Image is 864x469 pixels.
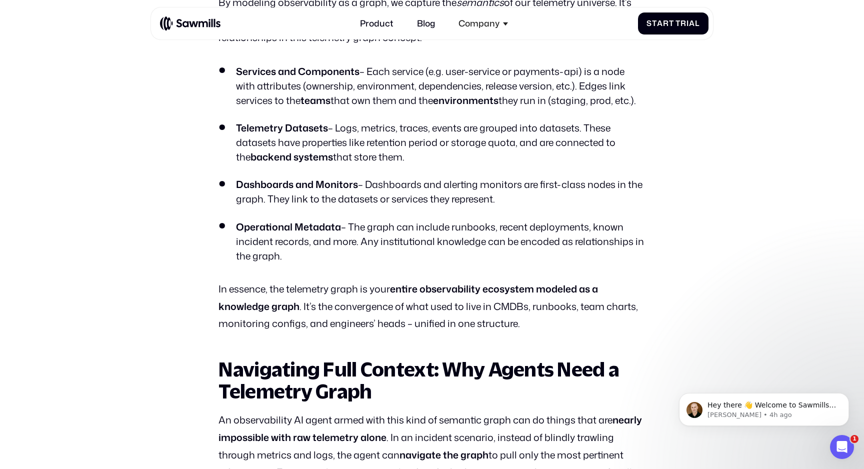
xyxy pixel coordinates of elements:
span: r [663,19,669,28]
strong: Telemetry Datasets [236,121,328,134]
span: T [675,19,680,28]
iframe: Intercom live chat [830,435,854,459]
span: a [657,19,663,28]
span: a [689,19,695,28]
strong: navigate the graph [399,448,488,461]
span: r [680,19,686,28]
li: – Logs, metrics, traces, events are grouped into datasets. These datasets have properties like re... [218,120,645,164]
a: Product [353,12,399,35]
span: l [695,19,700,28]
strong: entire observability ecosystem modeled as a knowledge graph [218,282,598,313]
p: In essence, the telemetry graph is your . It’s the convergence of what used to live in CMDBs, run... [218,280,645,333]
strong: Operational Metadata [236,220,341,233]
div: Company [452,12,514,35]
li: – Each service (e.g. user-service or payments-api) is a node with attributes (ownership, environm... [218,64,645,107]
strong: environments [433,93,498,107]
a: StartTrial [638,12,708,34]
a: Blog [410,12,441,35]
span: 1 [850,435,858,443]
div: Company [458,18,499,29]
li: – The graph can include runbooks, recent deployments, known incident records, and more. Any insti... [218,219,645,263]
li: – Dashboards and alerting monitors are first-class nodes in the graph. They link to the datasets ... [218,177,645,206]
strong: Services and Components [236,64,359,78]
strong: teams [300,93,330,107]
iframe: Intercom notifications message [664,372,864,442]
strong: backend systems [250,150,333,163]
span: S [646,19,652,28]
span: t [669,19,674,28]
strong: Navigating Full Context: Why Agents Need a Telemetry Graph [218,357,619,402]
span: i [686,19,689,28]
span: t [652,19,657,28]
strong: Dashboards and Monitors [236,177,358,191]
